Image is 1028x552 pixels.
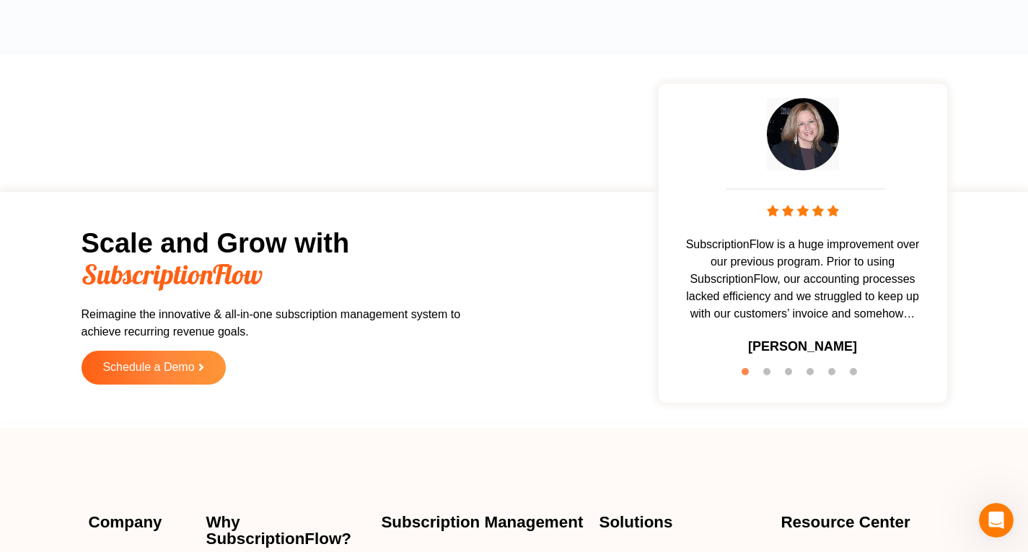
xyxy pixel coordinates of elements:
p: Reimagine the innovative & all-in-one subscription management system to achieve recurring revenue... [82,306,478,341]
span: Schedule a Demo [102,362,194,374]
button: 6 of 6 [850,368,864,382]
button: 2 of 6 [763,368,778,382]
button: 4 of 6 [807,368,821,382]
h4: Subscription Management [381,514,584,530]
img: testimonial [767,98,839,170]
h4: Solutions [599,514,766,530]
button: 5 of 6 [828,368,843,382]
h3: [PERSON_NAME] [748,337,857,356]
span: SubscriptionFlow [82,257,263,292]
iframe: Intercom live chat [979,503,1014,538]
button: 1 of 6 [742,368,756,382]
span: SubscriptionFlow is a huge improvement over our previous program. Prior to using SubscriptionFlow... [666,236,940,323]
a: Schedule a Demo [82,351,226,385]
img: stars [767,205,839,216]
h2: Scale and Grow with [82,228,478,292]
h4: Company [89,514,192,530]
h4: Resource Center [781,514,939,530]
h4: Why SubscriptionFlow? [206,514,366,547]
button: 3 of 6 [785,368,799,382]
